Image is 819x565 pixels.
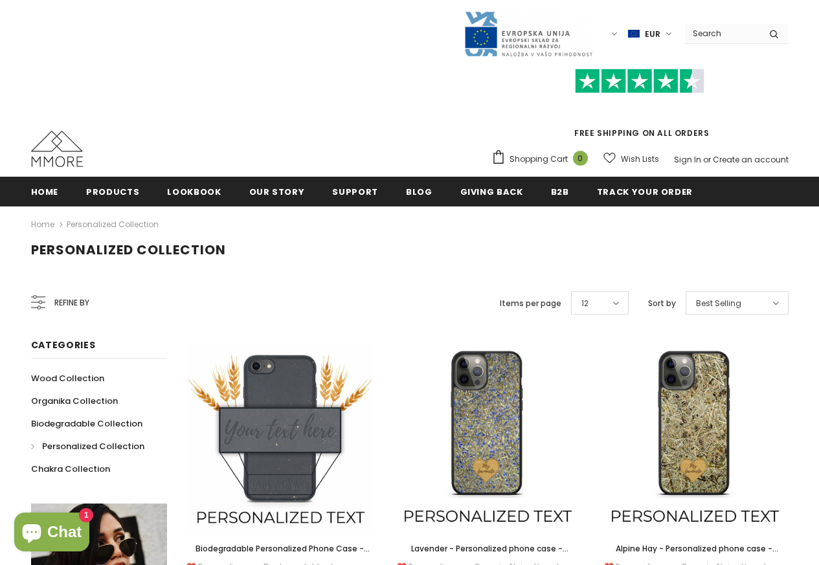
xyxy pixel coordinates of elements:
span: Personalized Collection [31,241,226,259]
span: Our Story [249,186,305,198]
span: Giving back [460,186,523,198]
a: support [332,177,378,206]
img: Javni Razpis [464,10,593,58]
iframe: Customer reviews powered by Trustpilot [491,93,789,127]
label: Sort by [648,297,676,310]
span: EUR [645,28,660,41]
span: Wood Collection [31,372,104,384]
span: FREE SHIPPING ON ALL ORDERS [491,74,789,138]
a: B2B [551,177,569,206]
a: Home [31,177,59,206]
span: Chakra Collection [31,463,110,475]
a: Home [31,217,54,232]
span: Refine by [54,296,89,310]
span: Categories [31,338,96,351]
a: Organika Collection [31,390,118,412]
span: B2B [551,186,569,198]
a: Javni Razpis [464,28,593,39]
span: Blog [406,186,432,198]
span: Wish Lists [621,153,659,166]
span: Biodegradable Collection [31,417,142,430]
span: Best Selling [696,297,741,310]
label: Items per page [500,297,561,310]
a: Personalized Collection [67,219,159,230]
a: Create an account [713,154,789,165]
span: Home [31,186,59,198]
span: support [332,186,378,198]
a: Track your order [597,177,693,206]
a: Chakra Collection [31,458,110,480]
a: Lavender - Personalized phone case - Personalized gift [394,542,581,556]
span: or [703,154,711,165]
span: Track your order [597,186,693,198]
a: Blog [406,177,432,206]
img: MMORE Cases [31,131,83,167]
a: Our Story [249,177,305,206]
span: Organika Collection [31,395,118,407]
a: Lookbook [167,177,221,206]
span: 12 [581,297,589,310]
a: Biodegradable Collection [31,412,142,435]
span: Lookbook [167,186,221,198]
a: Shopping Cart 0 [491,150,594,169]
a: Products [86,177,139,206]
img: Trust Pilot Stars [575,69,704,94]
a: Wood Collection [31,367,104,390]
a: Biodegradable Personalized Phone Case - Black [186,542,374,556]
a: Wish Lists [603,148,659,170]
a: Personalized Collection [31,435,144,458]
a: Giving back [460,177,523,206]
span: Products [86,186,139,198]
span: 0 [573,151,588,166]
span: Shopping Cart [510,153,568,166]
a: Alpine Hay - Personalized phone case - Personalized gift [601,542,789,556]
inbox-online-store-chat: Shopify online store chat [10,513,93,555]
span: Personalized Collection [42,440,144,452]
input: Search Site [685,24,759,43]
a: Sign In [674,154,701,165]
